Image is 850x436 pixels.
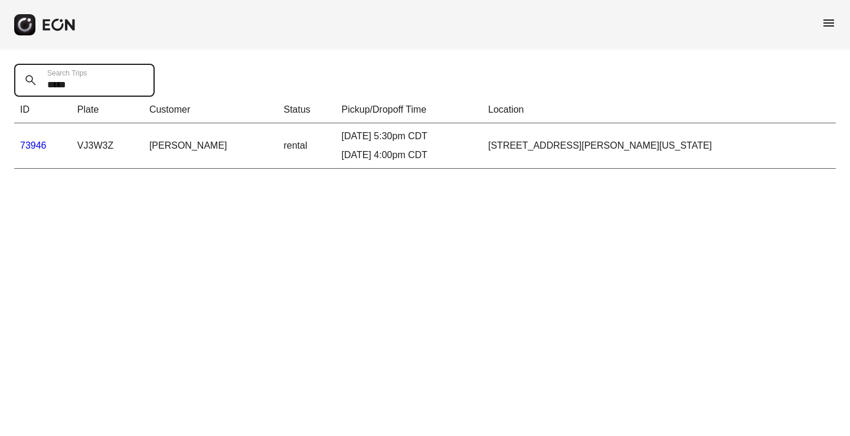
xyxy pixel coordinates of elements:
[14,97,71,123] th: ID
[20,140,47,150] a: 73946
[71,123,143,169] td: VJ3W3Z
[482,97,836,123] th: Location
[277,97,335,123] th: Status
[71,97,143,123] th: Plate
[143,123,278,169] td: [PERSON_NAME]
[482,123,836,169] td: [STREET_ADDRESS][PERSON_NAME][US_STATE]
[47,68,87,78] label: Search Trips
[822,16,836,30] span: menu
[342,148,476,162] div: [DATE] 4:00pm CDT
[342,129,476,143] div: [DATE] 5:30pm CDT
[143,97,278,123] th: Customer
[277,123,335,169] td: rental
[336,97,482,123] th: Pickup/Dropoff Time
